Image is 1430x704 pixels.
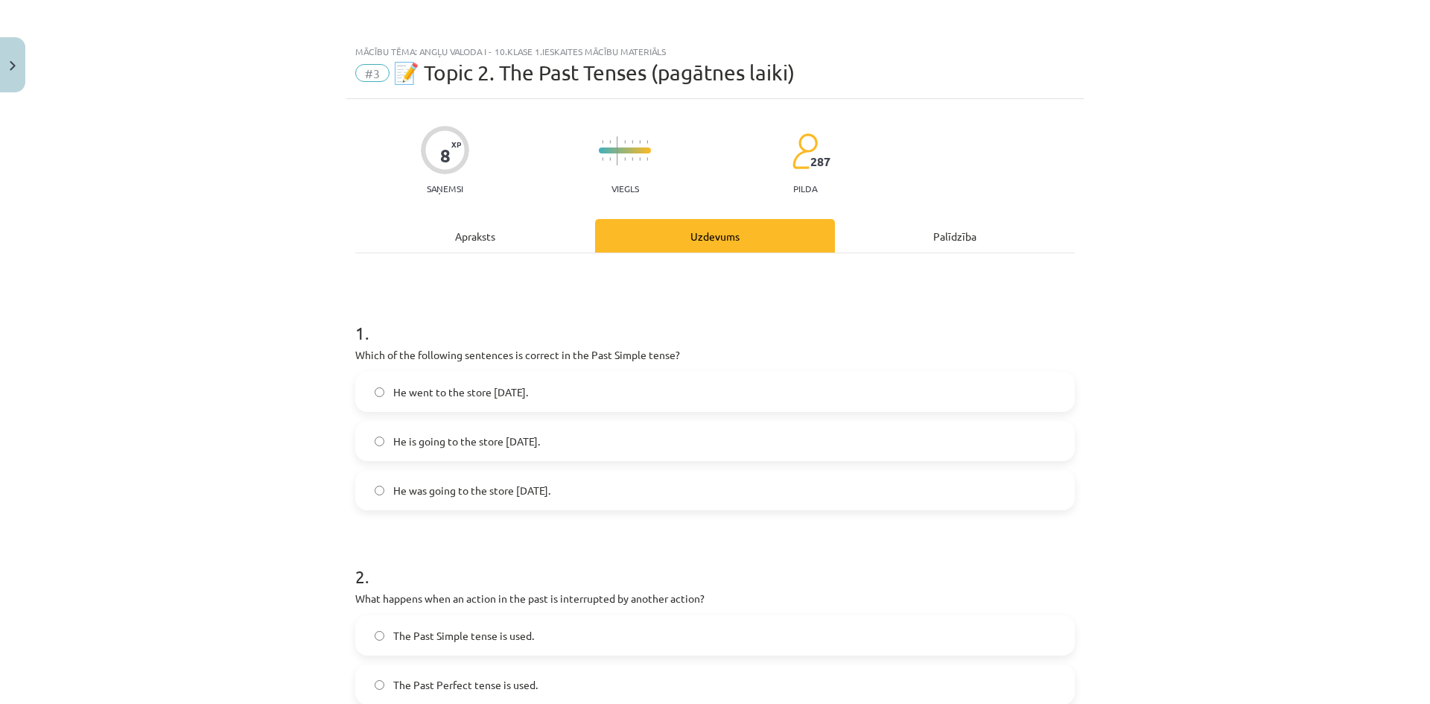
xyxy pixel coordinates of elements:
[793,183,817,194] p: pilda
[355,296,1075,343] h1: 1 .
[375,631,384,641] input: The Past Simple tense is used.
[639,157,641,161] img: icon-short-line-57e1e144782c952c97e751825c79c345078a6d821885a25fce030b3d8c18986b.svg
[810,155,830,168] span: 287
[624,140,626,144] img: icon-short-line-57e1e144782c952c97e751825c79c345078a6d821885a25fce030b3d8c18986b.svg
[632,157,633,161] img: icon-short-line-57e1e144782c952c97e751825c79c345078a6d821885a25fce030b3d8c18986b.svg
[617,136,618,165] img: icon-long-line-d9ea69661e0d244f92f715978eff75569469978d946b2353a9bb055b3ed8787d.svg
[609,157,611,161] img: icon-short-line-57e1e144782c952c97e751825c79c345078a6d821885a25fce030b3d8c18986b.svg
[639,140,641,144] img: icon-short-line-57e1e144782c952c97e751825c79c345078a6d821885a25fce030b3d8c18986b.svg
[624,157,626,161] img: icon-short-line-57e1e144782c952c97e751825c79c345078a6d821885a25fce030b3d8c18986b.svg
[355,46,1075,57] div: Mācību tēma: Angļu valoda i - 10.klase 1.ieskaites mācību materiāls
[375,437,384,446] input: He is going to the store [DATE].
[355,64,390,82] span: #3
[595,219,835,253] div: Uzdevums
[393,483,550,498] span: He was going to the store [DATE].
[355,219,595,253] div: Apraksts
[393,60,795,85] span: 📝 Topic 2. The Past Tenses (pagātnes laiki)
[792,133,818,170] img: students-c634bb4e5e11cddfef0936a35e636f08e4e9abd3cc4e673bd6f9a4125e45ecb1.svg
[835,219,1075,253] div: Palīdzība
[355,540,1075,586] h1: 2 .
[355,591,1075,606] p: What happens when an action in the past is interrupted by another action?
[611,183,639,194] p: Viegls
[375,486,384,495] input: He was going to the store [DATE].
[646,140,648,144] img: icon-short-line-57e1e144782c952c97e751825c79c345078a6d821885a25fce030b3d8c18986b.svg
[355,347,1075,363] p: Which of the following sentences is correct in the Past Simple tense?
[10,61,16,71] img: icon-close-lesson-0947bae3869378f0d4975bcd49f059093ad1ed9edebbc8119c70593378902aed.svg
[602,157,603,161] img: icon-short-line-57e1e144782c952c97e751825c79c345078a6d821885a25fce030b3d8c18986b.svg
[393,384,528,400] span: He went to the store [DATE].
[393,628,534,644] span: The Past Simple tense is used.
[602,140,603,144] img: icon-short-line-57e1e144782c952c97e751825c79c345078a6d821885a25fce030b3d8c18986b.svg
[451,140,461,148] span: XP
[393,434,540,449] span: He is going to the store [DATE].
[375,387,384,397] input: He went to the store [DATE].
[393,677,538,693] span: The Past Perfect tense is used.
[632,140,633,144] img: icon-short-line-57e1e144782c952c97e751825c79c345078a6d821885a25fce030b3d8c18986b.svg
[375,680,384,690] input: The Past Perfect tense is used.
[440,145,451,166] div: 8
[646,157,648,161] img: icon-short-line-57e1e144782c952c97e751825c79c345078a6d821885a25fce030b3d8c18986b.svg
[609,140,611,144] img: icon-short-line-57e1e144782c952c97e751825c79c345078a6d821885a25fce030b3d8c18986b.svg
[421,183,469,194] p: Saņemsi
